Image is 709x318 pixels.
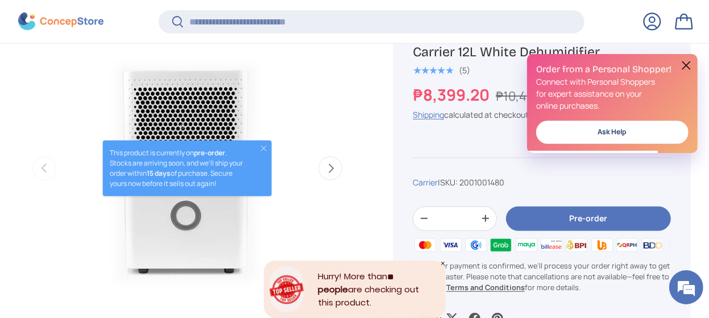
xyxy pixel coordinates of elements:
[539,237,564,254] img: billease
[463,237,488,254] img: gcash
[440,177,458,188] span: SKU:
[413,261,671,294] p: Once your payment is confirmed, we'll process your order right away to get it to you faster. Plea...
[440,261,446,266] div: Close
[413,109,671,121] div: calculated at checkout.
[536,76,689,111] p: Connect with Personal Shoppers for expert assistance on your online purchases.
[18,13,103,30] img: ConcepStore
[413,65,453,76] span: ★★★★★
[413,109,444,120] a: Shipping
[506,207,671,231] button: Pre-order
[640,237,665,254] img: bdo
[147,168,171,178] strong: 15 days
[488,237,513,254] img: grabpay
[496,87,561,105] s: ₱10,499.00
[536,63,689,76] h2: Order from a Personal Shopper!
[413,84,492,105] strong: ₱8,399.20
[665,237,690,254] img: metrobank
[459,66,470,75] div: (5)
[536,121,689,144] a: Ask Help
[446,282,525,292] a: Terms and Conditions
[590,237,615,254] img: ubp
[514,237,539,254] img: maya
[413,237,438,254] img: master
[413,43,671,60] h1: Carrier 12L White Dehumidifier
[413,65,453,76] div: 5.0 out of 5.0 stars
[564,237,589,254] img: bpi
[194,148,225,158] strong: pre-order
[615,237,640,254] img: qrph
[459,177,504,188] span: 2001001480
[110,148,249,189] p: This product is currently on . Stocks are arriving soon, and we’ll ship your order within of purc...
[438,237,463,254] img: visa
[438,177,504,188] span: |
[413,177,438,188] a: Carrier
[413,63,470,76] a: 5.0 out of 5.0 stars (5)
